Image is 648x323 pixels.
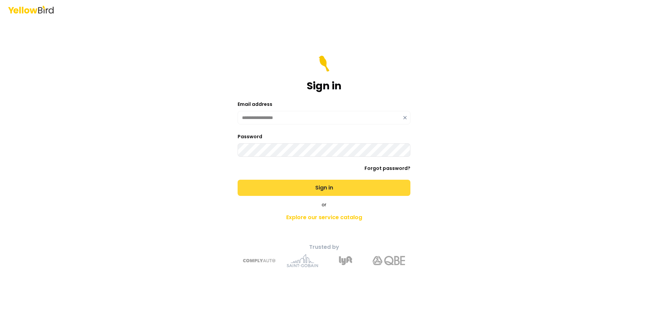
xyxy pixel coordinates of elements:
span: or [322,201,326,208]
a: Forgot password? [364,165,410,172]
a: Explore our service catalog [205,211,443,224]
label: Password [238,133,262,140]
label: Email address [238,101,272,108]
h1: Sign in [307,80,342,92]
p: Trusted by [205,243,443,251]
button: Sign in [238,180,410,196]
